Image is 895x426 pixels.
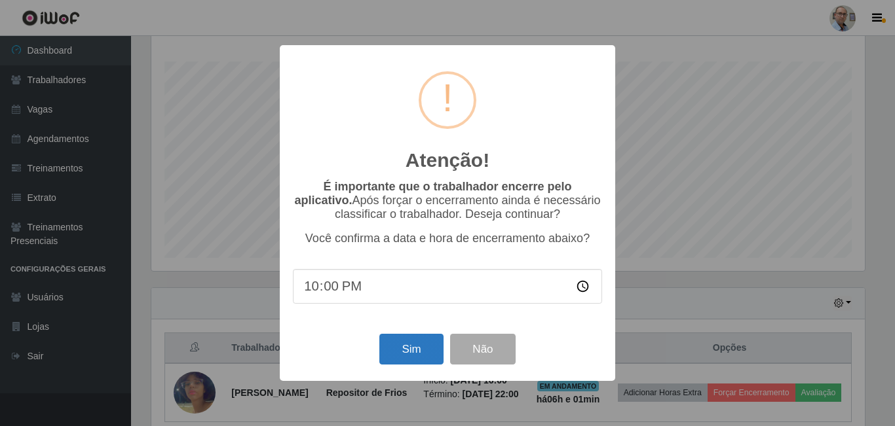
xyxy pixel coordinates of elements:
button: Sim [379,334,443,364]
b: É importante que o trabalhador encerre pelo aplicativo. [294,180,571,207]
h2: Atenção! [406,149,489,172]
p: Após forçar o encerramento ainda é necessário classificar o trabalhador. Deseja continuar? [293,180,602,221]
p: Você confirma a data e hora de encerramento abaixo? [293,232,602,245]
button: Não [450,334,515,364]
